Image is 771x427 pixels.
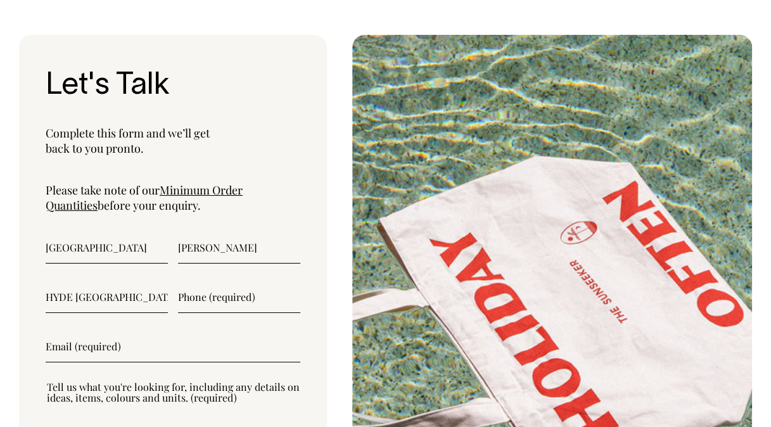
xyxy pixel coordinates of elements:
input: Business name [46,281,168,313]
input: Last name (required) [178,232,300,264]
p: Please take note of our before your enquiry. [46,182,300,213]
a: Minimum Order Quantities [46,182,243,213]
input: First name (required) [46,232,168,264]
h3: Let's Talk [46,70,300,103]
p: Complete this form and we’ll get back to you pronto. [46,125,300,156]
input: Email (required) [46,331,300,362]
input: Phone (required) [178,281,300,313]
